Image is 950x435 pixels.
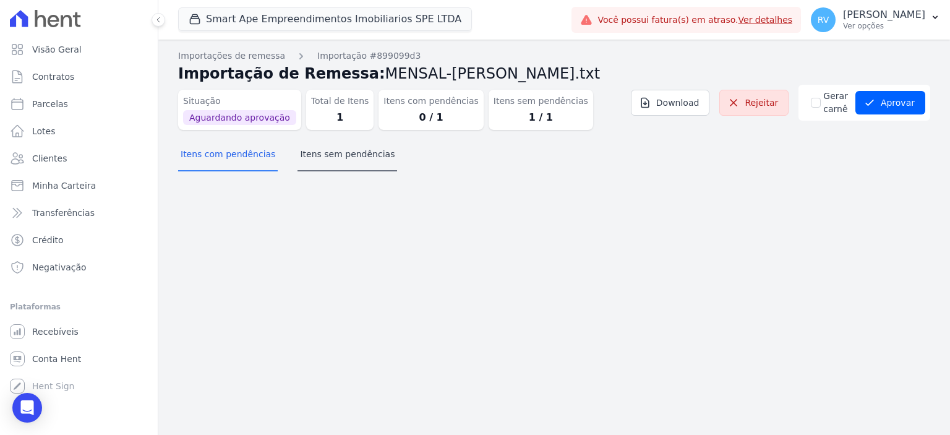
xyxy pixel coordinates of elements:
[178,50,930,62] nav: Breadcrumb
[32,152,67,165] span: Clientes
[5,347,153,371] a: Conta Hent
[32,98,68,110] span: Parcelas
[383,95,478,108] dt: Itens com pendências
[311,110,369,125] dd: 1
[5,200,153,225] a: Transferências
[843,21,925,31] p: Ver opções
[383,110,478,125] dd: 0 / 1
[10,299,148,314] div: Plataformas
[311,95,369,108] dt: Total de Itens
[5,37,153,62] a: Visão Geral
[494,110,588,125] dd: 1 / 1
[855,91,925,114] button: Aprovar
[297,139,397,171] button: Itens sem pendências
[178,139,278,171] button: Itens com pendências
[5,92,153,116] a: Parcelas
[801,2,950,37] button: RV [PERSON_NAME] Ver opções
[32,261,87,273] span: Negativação
[738,15,793,25] a: Ver detalhes
[823,90,848,116] label: Gerar carnê
[32,125,56,137] span: Lotes
[317,50,421,62] a: Importação #899099d3
[32,71,74,83] span: Contratos
[5,146,153,171] a: Clientes
[183,95,296,108] dt: Situação
[178,62,930,85] h2: Importação de Remessa:
[597,14,792,27] span: Você possui fatura(s) em atraso.
[32,43,82,56] span: Visão Geral
[183,110,296,125] span: Aguardando aprovação
[12,393,42,423] div: Open Intercom Messenger
[5,173,153,198] a: Minha Carteira
[32,234,64,246] span: Crédito
[178,7,472,31] button: Smart Ape Empreendimentos Imobiliarios SPE LTDA
[5,228,153,252] a: Crédito
[178,50,285,62] a: Importações de remessa
[32,207,95,219] span: Transferências
[631,90,710,116] a: Download
[32,179,96,192] span: Minha Carteira
[494,95,588,108] dt: Itens sem pendências
[5,255,153,280] a: Negativação
[5,64,153,89] a: Contratos
[5,119,153,144] a: Lotes
[843,9,925,21] p: [PERSON_NAME]
[32,325,79,338] span: Recebíveis
[5,319,153,344] a: Recebíveis
[32,353,81,365] span: Conta Hent
[719,90,789,116] a: Rejeitar
[385,65,601,82] span: MENSAL-[PERSON_NAME].txt
[818,15,829,24] span: RV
